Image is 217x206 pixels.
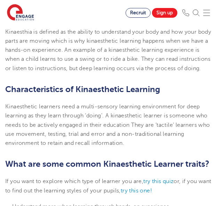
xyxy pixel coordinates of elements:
[5,84,160,94] b: Characteristics of Kinaesthetic Learning
[5,177,212,195] p: If you want to explore which type of learner you are, or, if you want to find out the learning st...
[143,178,174,184] a: try this quiz
[121,188,152,194] a: try this one!
[5,104,210,146] span: Kinaesthetic learners need a multi-sensory learning environment for deep learning as they learn t...
[152,8,177,18] a: Sign up
[5,159,209,169] span: What are some common Kinaesthetic Learner traits?
[5,38,210,72] span: inaesthetic learning happens when we have a hands-on experience. An example of a kinaesthetic lea...
[5,29,211,44] span: Kinaesthia is defined as the ability to understand your body and how your body parts are moving w...
[7,4,34,22] img: Engage Education
[193,9,200,16] img: Search
[203,9,210,16] img: Mobile Menu
[130,10,146,15] span: Recruit
[126,8,151,18] a: Recruit
[182,9,189,16] img: Phone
